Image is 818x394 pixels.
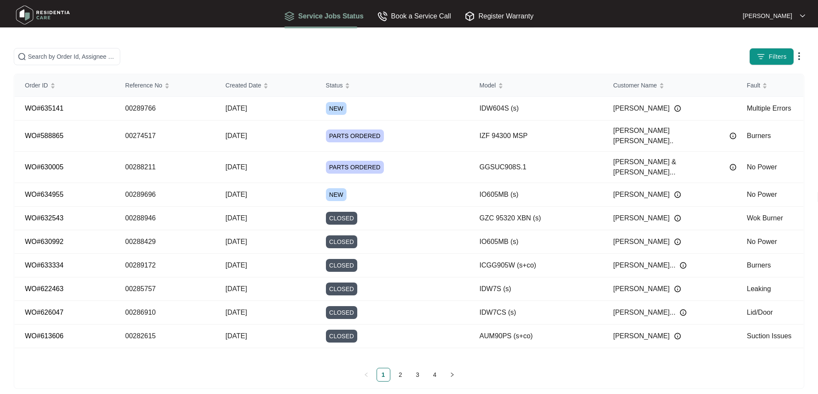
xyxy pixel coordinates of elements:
span: [PERSON_NAME] & [PERSON_NAME]... [613,157,725,177]
a: WO#588865 [25,132,64,139]
li: 3 [411,368,425,382]
span: [DATE] [225,132,247,139]
td: 00288429 [115,230,216,254]
td: Suction Issues [736,325,803,348]
a: 4 [429,368,441,381]
span: [PERSON_NAME] [PERSON_NAME].. [613,126,725,146]
img: search-icon [18,52,26,61]
div: Service Jobs Status [284,11,363,21]
span: Fault [747,81,760,90]
th: Status [316,74,469,97]
img: Info icon [674,191,681,198]
td: IDW604S (s) [469,97,603,120]
td: 00289696 [115,183,216,207]
span: NEW [326,188,347,201]
img: Info icon [674,333,681,340]
td: Lid/Door [736,301,803,325]
th: Fault [736,74,803,97]
span: [DATE] [225,262,247,269]
td: Burners [736,120,803,152]
span: [DATE] [225,191,247,198]
td: Leaking [736,277,803,301]
img: dropdown arrow [800,14,805,18]
span: CLOSED [326,306,358,319]
td: AUM90PS (s+co) [469,325,603,348]
img: Info icon [730,132,736,139]
img: Info icon [674,215,681,222]
span: [PERSON_NAME] [613,237,670,247]
img: Info icon [674,286,681,292]
span: PARTS ORDERED [326,129,384,142]
li: Next Page [445,368,459,382]
a: 1 [377,368,390,381]
img: Info icon [730,164,736,171]
img: Register Warranty icon [465,11,475,21]
span: [DATE] [225,163,247,171]
img: Service Jobs Status icon [284,11,295,21]
span: Filters [769,52,787,61]
td: 00289172 [115,254,216,277]
span: Reference No [125,81,162,90]
span: [DATE] [225,332,247,340]
span: right [450,372,455,377]
a: WO#613606 [25,332,64,340]
span: [PERSON_NAME] [613,189,670,200]
th: Model [469,74,603,97]
p: [PERSON_NAME] [743,12,792,20]
span: [DATE] [225,285,247,292]
img: Info icon [674,105,681,112]
li: Previous Page [359,368,373,382]
td: 00274517 [115,120,216,152]
span: [PERSON_NAME] [613,103,670,114]
a: WO#633334 [25,262,64,269]
img: dropdown arrow [794,51,804,61]
a: 3 [411,368,424,381]
td: ICGG905W (s+co) [469,254,603,277]
span: left [364,372,369,377]
div: Book a Service Call [377,11,451,21]
a: WO#630992 [25,238,64,245]
td: 00282615 [115,325,216,348]
td: IDW7S (s) [469,277,603,301]
td: GZC 95320 XBN (s) [469,207,603,230]
th: Order ID [15,74,115,97]
button: right [445,368,459,382]
span: CLOSED [326,235,358,248]
span: Customer Name [613,81,657,90]
div: Register Warranty [465,11,533,21]
td: IO605MB (s) [469,183,603,207]
img: Info icon [680,309,687,316]
a: WO#632543 [25,214,64,222]
span: [DATE] [225,309,247,316]
img: Info icon [680,262,687,269]
a: 2 [394,368,407,381]
img: residentia care logo [13,2,73,28]
td: No Power [736,183,803,207]
span: CLOSED [326,283,358,295]
a: WO#630005 [25,163,64,171]
span: Status [326,81,343,90]
li: 1 [377,368,390,382]
span: Model [480,81,496,90]
input: Search by Order Id, Assignee Name, Reference No, Customer Name and Model [28,52,116,61]
td: Wok Burner [736,207,803,230]
td: 00286910 [115,301,216,325]
th: Customer Name [603,74,736,97]
a: WO#634955 [25,191,64,198]
button: left [359,368,373,382]
td: 00285757 [115,277,216,301]
li: 2 [394,368,407,382]
td: 00289766 [115,97,216,120]
span: [PERSON_NAME] [613,284,670,294]
td: Multiple Errors [736,97,803,120]
td: No Power [736,230,803,254]
a: WO#635141 [25,105,64,112]
span: [DATE] [225,238,247,245]
button: filter iconFilters [749,48,794,65]
span: [PERSON_NAME] [613,331,670,341]
span: NEW [326,102,347,115]
td: GGSUC908S.1 [469,152,603,183]
td: Burners [736,254,803,277]
th: Created Date [215,74,316,97]
img: Book a Service Call icon [377,11,388,21]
